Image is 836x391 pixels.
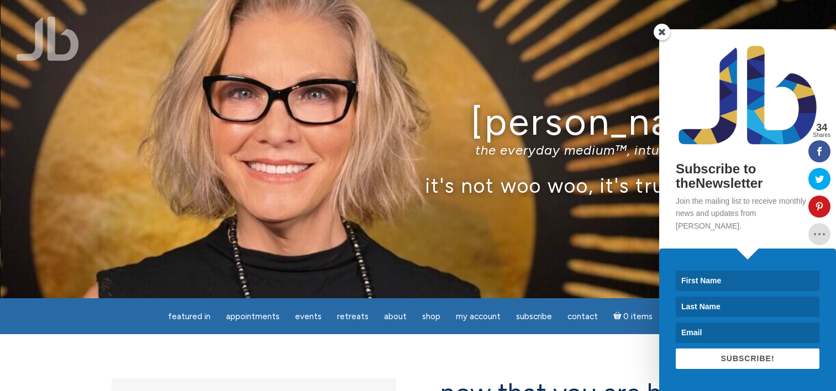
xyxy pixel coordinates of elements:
[676,271,819,291] input: First Name
[509,306,559,327] a: Subscribe
[813,133,830,138] span: Shares
[416,306,447,327] a: Shop
[295,311,322,321] span: Events
[161,306,217,327] a: featured in
[17,17,79,61] img: Jamie Butler. The Everyday Medium
[422,311,440,321] span: Shop
[219,306,286,327] a: Appointments
[168,311,211,321] span: featured in
[384,311,407,321] span: About
[676,297,819,317] input: Last Name
[516,311,552,321] span: Subscribe
[676,348,819,369] button: SUBSCRIBE!
[567,311,598,321] span: Contact
[226,311,280,321] span: Appointments
[95,101,742,142] h1: [PERSON_NAME]
[813,123,830,133] span: 34
[330,306,375,327] a: Retreats
[456,311,501,321] span: My Account
[676,162,819,191] h2: Subscribe to theNewsletter
[377,306,413,327] a: About
[288,306,328,327] a: Events
[561,306,604,327] a: Contact
[95,173,742,197] p: it's not woo woo, it's true true™
[721,354,774,363] span: SUBSCRIBE!
[449,306,507,327] a: My Account
[676,323,819,343] input: Email
[337,311,369,321] span: Retreats
[95,142,742,158] p: the everyday medium™, intuitive teacher
[676,195,819,232] p: Join the mailing list to receive monthly news and updates from [PERSON_NAME].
